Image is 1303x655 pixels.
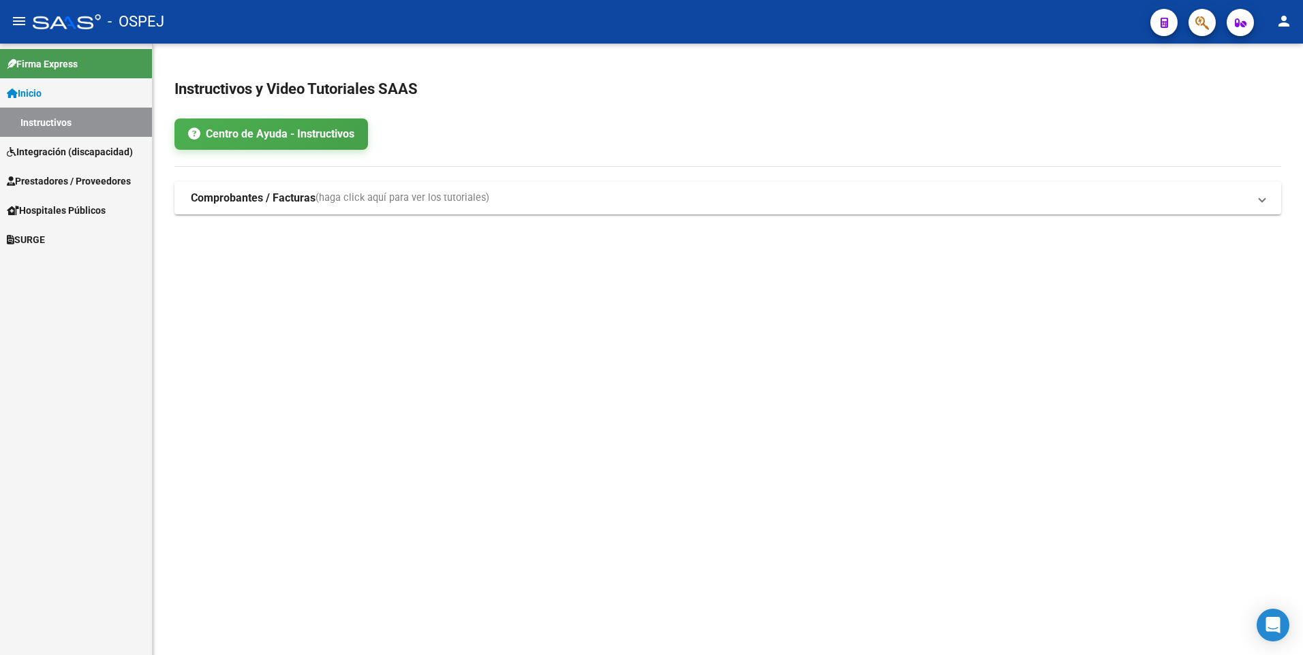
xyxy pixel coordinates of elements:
div: Open Intercom Messenger [1257,609,1289,641]
a: Centro de Ayuda - Instructivos [174,118,368,150]
span: Hospitales Públicos [7,203,106,218]
strong: Comprobantes / Facturas [191,191,316,206]
mat-icon: menu [11,13,27,29]
span: - OSPEJ [108,7,164,37]
h2: Instructivos y Video Tutoriales SAAS [174,76,1281,102]
span: Inicio [7,86,42,101]
span: Firma Express [7,57,78,71]
span: (haga click aquí para ver los tutoriales) [316,191,489,206]
mat-icon: person [1276,13,1292,29]
span: Prestadores / Proveedores [7,174,131,189]
span: Integración (discapacidad) [7,144,133,159]
span: SURGE [7,232,45,247]
mat-expansion-panel-header: Comprobantes / Facturas(haga click aquí para ver los tutoriales) [174,182,1281,214]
